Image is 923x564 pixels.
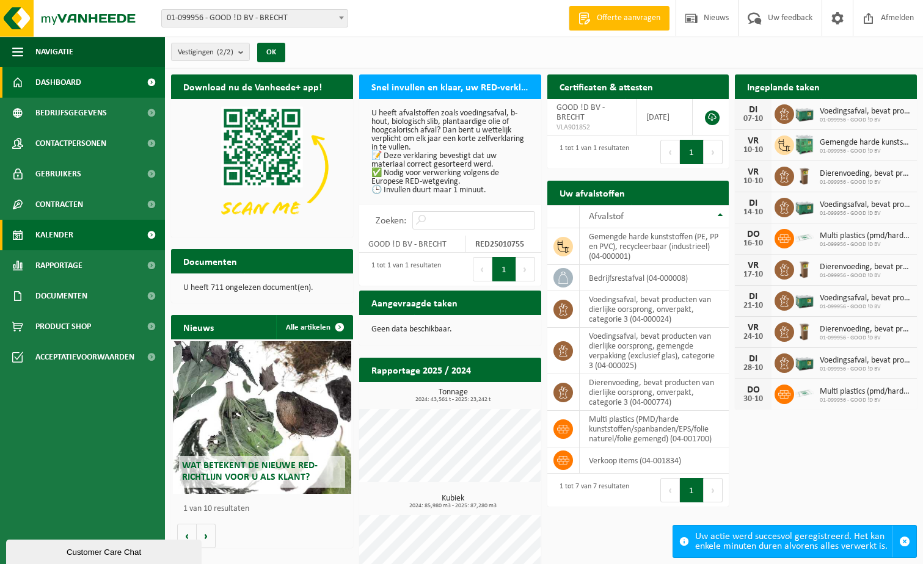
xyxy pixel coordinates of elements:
p: U heeft afvalstoffen zoals voedingsafval, b-hout, biologisch slib, plantaardige olie of hoogcalor... [371,109,529,195]
span: 01-099956 - GOOD !D BV [820,117,911,124]
div: 17-10 [741,270,765,279]
a: Bekijk rapportage [450,381,540,406]
h2: Download nu de Vanheede+ app! [171,74,334,98]
h2: Aangevraagde taken [359,291,470,314]
span: Multi plastics (pmd/harde kunststoffen/spanbanden/eps/folie naturel/folie gemeng... [820,231,911,241]
p: 1 van 10 resultaten [183,505,347,513]
span: Voedingsafval, bevat producten van dierlijke oorsprong, onverpakt, categorie 3 [820,107,911,117]
span: Voedingsafval, bevat producten van dierlijke oorsprong, onverpakt, categorie 3 [820,294,911,303]
span: 2024: 43,561 t - 2025: 23,242 t [365,397,541,403]
img: LP-SK-00500-LPE-16 [794,227,815,248]
h2: Certificaten & attesten [547,74,665,98]
div: 24-10 [741,333,765,341]
span: Gebruikers [35,159,81,189]
span: Dierenvoeding, bevat producten van dierlijke oorsprong, onverpakt, categorie 3 [820,325,911,334]
div: 07-10 [741,115,765,123]
span: 01-099956 - GOOD !D BV [820,334,911,342]
a: Alle artikelen [276,315,352,339]
span: 01-099956 - GOOD !D BV [820,272,911,280]
span: 01-099956 - GOOD !D BV [820,303,911,311]
span: Product Shop [35,311,91,342]
td: [DATE] [637,99,693,136]
button: Previous [473,257,492,281]
span: Voedingsafval, bevat producten van dierlijke oorsprong, onverpakt, categorie 3 [820,356,911,366]
span: 01-099956 - GOOD !D BV - BRECHT [162,10,348,27]
div: VR [741,323,765,333]
img: Download de VHEPlus App [171,99,353,235]
span: Afvalstof [589,212,624,222]
td: gemengde harde kunststoffen (PE, PP en PVC), recycleerbaar (industrieel) (04-000001) [580,228,729,265]
h2: Uw afvalstoffen [547,181,637,204]
img: PB-LB-0680-HPE-GN-01 [794,196,815,217]
a: Wat betekent de nieuwe RED-richtlijn voor u als klant? [173,341,351,494]
button: OK [257,43,285,62]
span: Voedingsafval, bevat producten van dierlijke oorsprong, onverpakt, categorie 3 [820,200,911,210]
h2: Snel invullen en klaar, uw RED-verklaring voor 2025 [359,74,541,98]
div: 28-10 [741,364,765,372]
h3: Kubiek [365,494,541,509]
button: 1 [680,478,704,502]
span: 01-099956 - GOOD !D BV [820,210,911,217]
label: Zoeken: [376,216,406,226]
p: Geen data beschikbaar. [371,325,529,334]
span: GOOD !D BV - BRECHT [556,103,605,122]
span: Dierenvoeding, bevat producten van dierlijke oorsprong, onverpakt, categorie 3 [820,262,911,272]
span: VLA901852 [556,123,627,132]
button: Previous [660,478,680,502]
span: 01-099956 - GOOD !D BV [820,241,911,248]
span: Gemengde harde kunststoffen (pe, pp en pvc), recycleerbaar (industrieel) [820,138,911,148]
td: dierenvoeding, bevat producten van dierlijke oorsprong, onverpakt, categorie 3 (04-000774) [580,374,729,411]
td: verkoop items (04-001834) [580,447,729,474]
div: DI [741,198,765,208]
h2: Rapportage 2025 / 2024 [359,358,483,381]
span: Multi plastics (pmd/harde kunststoffen/spanbanden/eps/folie naturel/folie gemeng... [820,387,911,397]
div: VR [741,261,765,270]
button: 1 [680,140,704,164]
span: 01-099956 - GOOD !D BV [820,366,911,373]
button: Next [704,140,723,164]
span: Navigatie [35,37,73,67]
span: Contracten [35,189,83,220]
strong: RED25010755 [475,240,524,249]
div: DO [741,230,765,239]
div: DO [741,385,765,395]
div: 16-10 [741,239,765,248]
div: 1 tot 1 van 1 resultaten [365,256,441,283]
div: 14-10 [741,208,765,217]
span: Vestigingen [178,43,233,62]
h2: Documenten [171,249,249,273]
button: Vorige [177,524,197,548]
span: Dierenvoeding, bevat producten van dierlijke oorsprong, onverpakt, categorie 3 [820,169,911,179]
td: voedingsafval, bevat producten van dierlijke oorsprong, onverpakt, categorie 3 (04-000024) [580,291,729,328]
span: Kalender [35,220,73,250]
button: Next [704,478,723,502]
span: Contactpersonen [35,128,106,159]
span: Documenten [35,281,87,311]
img: LP-SK-00500-LPE-16 [794,383,815,403]
span: 01-099956 - GOOD !D BV [820,148,911,155]
div: 30-10 [741,395,765,403]
div: DI [741,354,765,364]
div: 1 tot 1 van 1 resultaten [553,139,629,165]
img: WB-0140-HPE-BN-01 [794,320,815,341]
div: 10-10 [741,146,765,154]
p: U heeft 711 ongelezen document(en). [183,284,341,292]
div: 21-10 [741,302,765,310]
div: 10-10 [741,177,765,186]
span: Wat betekent de nieuwe RED-richtlijn voor u als klant? [182,461,318,482]
span: Dashboard [35,67,81,98]
div: Uw actie werd succesvol geregistreerd. Het kan enkele minuten duren alvorens alles verwerkt is. [695,526,892,557]
div: VR [741,167,765,177]
span: Acceptatievoorwaarden [35,342,134,372]
a: Offerte aanvragen [569,6,669,31]
span: Bedrijfsgegevens [35,98,107,128]
button: Volgende [197,524,216,548]
span: 01-099956 - GOOD !D BV - BRECHT [161,9,348,27]
count: (2/2) [217,48,233,56]
img: PB-LB-0680-HPE-GN-01 [794,103,815,123]
img: PB-LB-0680-HPE-GN-01 [794,352,815,372]
div: DI [741,105,765,115]
h2: Ingeplande taken [735,74,832,98]
span: 2024: 85,980 m3 - 2025: 87,280 m3 [365,503,541,509]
